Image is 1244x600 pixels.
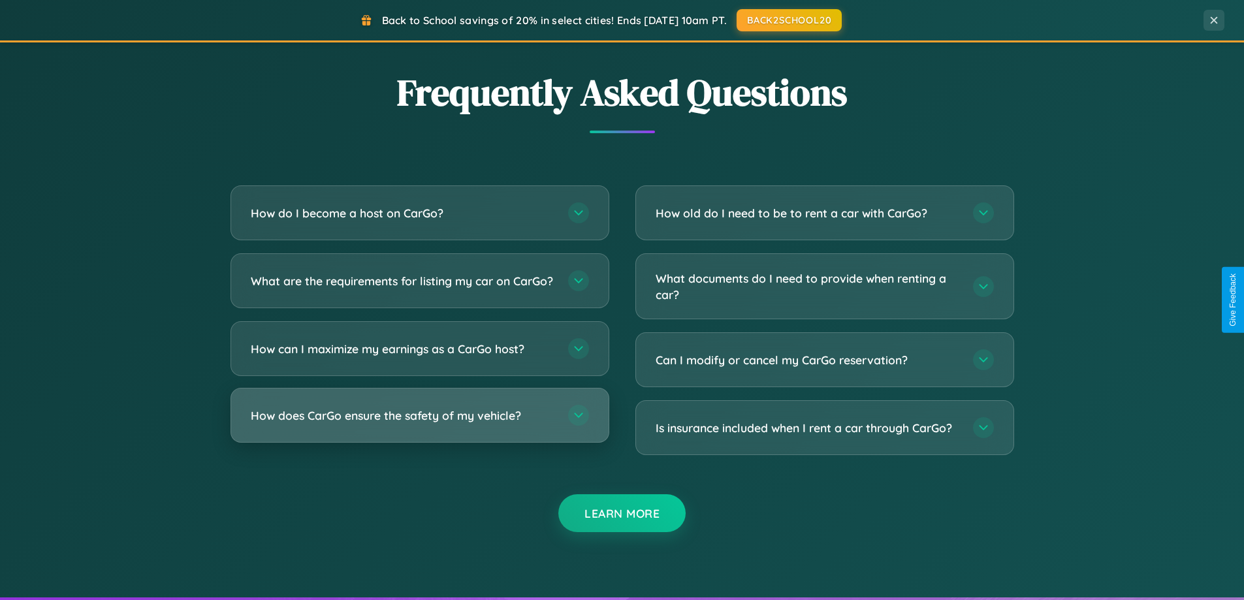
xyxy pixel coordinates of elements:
[737,9,842,31] button: BACK2SCHOOL20
[251,205,555,221] h3: How do I become a host on CarGo?
[251,341,555,357] h3: How can I maximize my earnings as a CarGo host?
[656,205,960,221] h3: How old do I need to be to rent a car with CarGo?
[656,420,960,436] h3: Is insurance included when I rent a car through CarGo?
[656,352,960,368] h3: Can I modify or cancel my CarGo reservation?
[558,494,686,532] button: Learn More
[251,407,555,424] h3: How does CarGo ensure the safety of my vehicle?
[251,273,555,289] h3: What are the requirements for listing my car on CarGo?
[382,14,727,27] span: Back to School savings of 20% in select cities! Ends [DATE] 10am PT.
[231,67,1014,118] h2: Frequently Asked Questions
[1228,274,1237,326] div: Give Feedback
[656,270,960,302] h3: What documents do I need to provide when renting a car?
